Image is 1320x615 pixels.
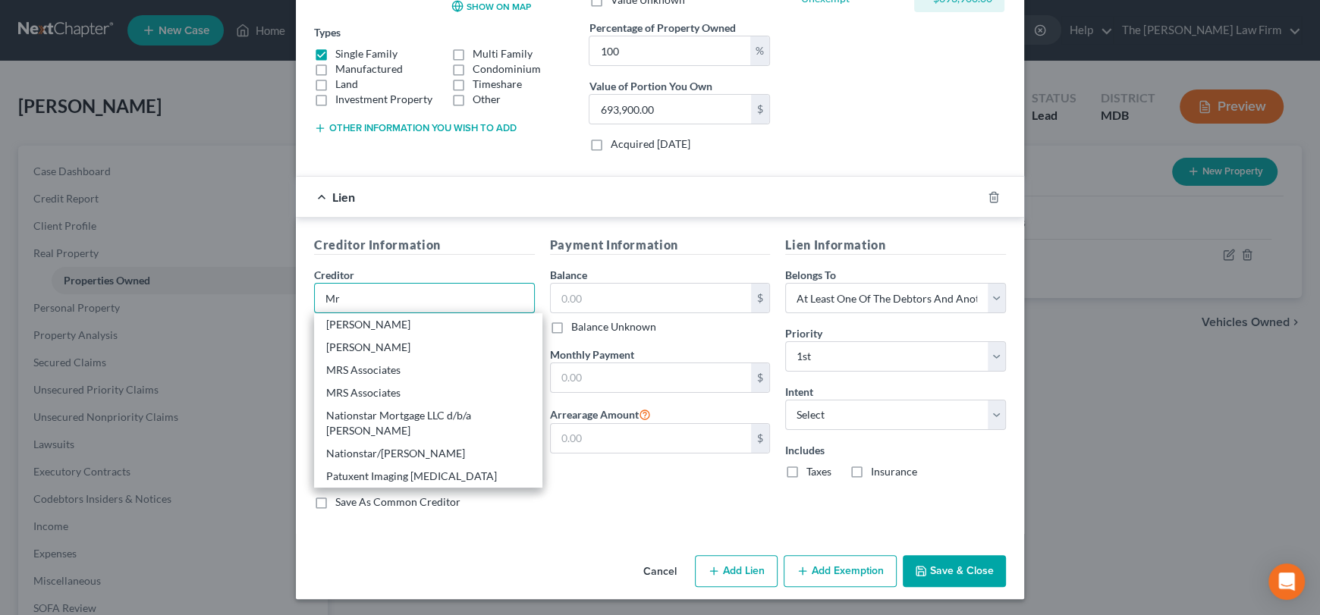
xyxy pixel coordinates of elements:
div: $ [751,424,769,453]
label: Balance Unknown [571,319,656,334]
div: Patuxent Imaging [MEDICAL_DATA] [326,469,530,484]
div: Nationstar/[PERSON_NAME] [326,446,530,461]
input: 0.00 [589,36,750,65]
label: Multi Family [473,46,533,61]
div: $ [751,95,769,124]
button: Save & Close [903,555,1006,587]
label: Monthly Payment [550,347,634,362]
span: Creditor [314,268,354,281]
label: Intent [785,384,813,400]
label: Other [473,92,501,107]
input: 0.00 [551,284,752,312]
label: Single Family [335,46,398,61]
label: Value of Portion You Own [589,78,712,94]
label: Balance [550,267,587,283]
div: MRS Associates [326,362,530,378]
button: Cancel [631,557,689,587]
label: Percentage of Property Owned [589,20,735,36]
label: Timeshare [473,77,522,92]
h5: Payment Information [550,236,771,255]
label: Save As Common Creditor [335,494,460,510]
button: Add Lien [695,555,778,587]
div: MRS Associates [326,385,530,400]
div: Open Intercom Messenger [1268,563,1305,600]
label: Manufactured [335,61,403,77]
div: $ [751,284,769,312]
label: Acquired [DATE] [610,136,690,152]
span: Belongs To [785,268,836,281]
span: Priority [785,327,822,340]
input: 0.00 [589,95,751,124]
input: 0.00 [551,424,752,453]
label: Includes [785,442,1006,458]
label: Investment Property [335,92,432,107]
h5: Creditor Information [314,236,535,255]
div: [PERSON_NAME] [326,317,530,332]
div: % [750,36,769,65]
div: [PERSON_NAME] [326,340,530,355]
label: Insurance [871,464,917,479]
div: Nationstar Mortgage LLC d/b/a [PERSON_NAME] [326,408,530,438]
button: Other information you wish to add [314,122,517,134]
span: Lien [332,190,355,204]
input: Search creditor by name... [314,283,535,313]
div: $ [751,363,769,392]
h5: Lien Information [785,236,1006,255]
label: Land [335,77,358,92]
label: Arrearage Amount [550,405,651,423]
label: Condominium [473,61,541,77]
button: Add Exemption [784,555,897,587]
label: Taxes [806,464,831,479]
label: Types [314,24,341,40]
input: 0.00 [551,363,752,392]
